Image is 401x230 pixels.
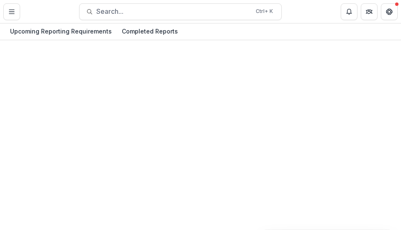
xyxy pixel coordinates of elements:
[7,25,115,37] div: Upcoming Reporting Requirements
[341,3,357,20] button: Notifications
[254,7,275,16] div: Ctrl + K
[79,3,282,20] button: Search...
[7,23,115,40] a: Upcoming Reporting Requirements
[381,3,398,20] button: Get Help
[361,3,378,20] button: Partners
[118,23,181,40] a: Completed Reports
[96,8,251,16] span: Search...
[3,3,20,20] button: Toggle Menu
[118,25,181,37] div: Completed Reports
